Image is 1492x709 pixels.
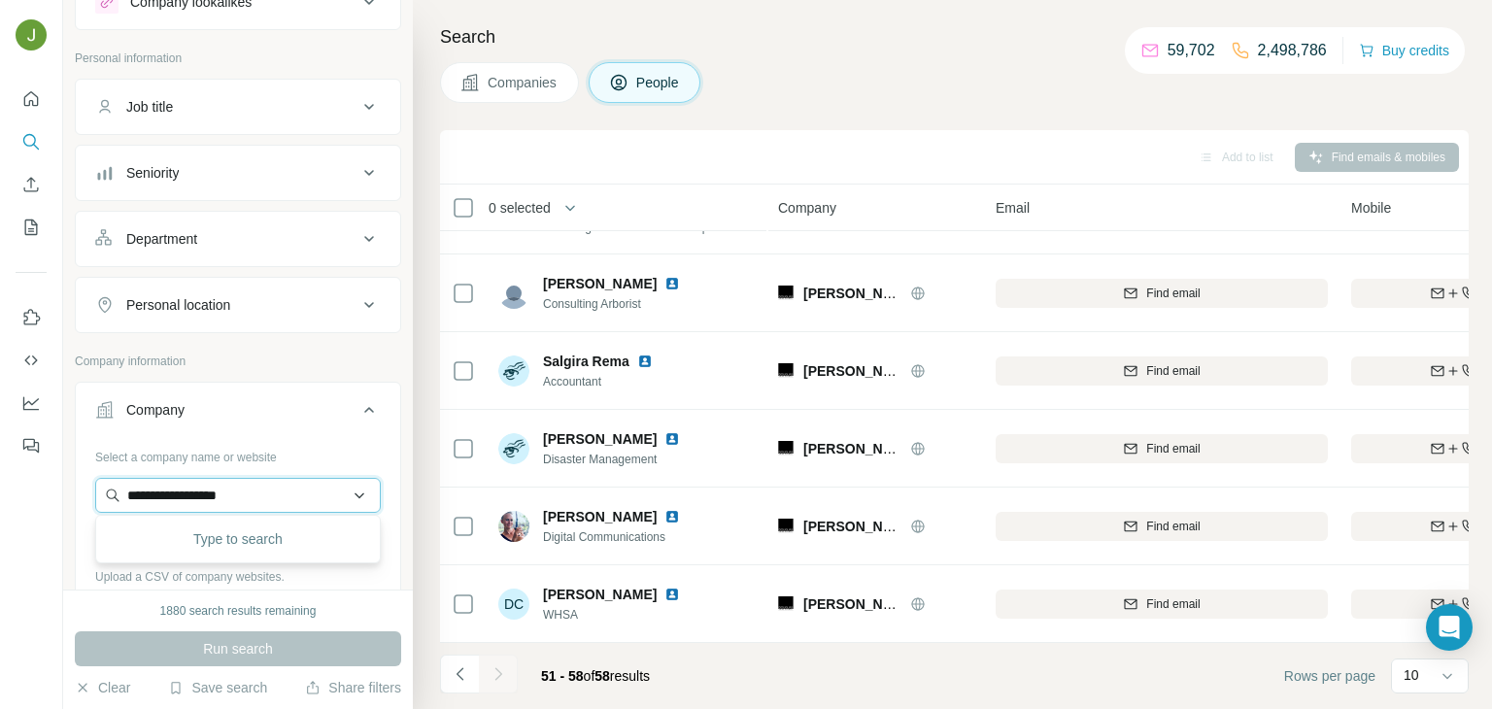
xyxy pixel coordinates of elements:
[100,520,376,558] div: Type to search
[543,429,657,449] span: [PERSON_NAME]
[996,279,1328,308] button: Find email
[16,386,47,421] button: Dashboard
[1351,198,1391,218] span: Mobile
[543,352,629,371] span: Salgira Rema
[498,433,529,464] img: Avatar
[803,363,971,379] span: [PERSON_NAME] Council
[803,286,971,301] span: [PERSON_NAME] Council
[126,163,179,183] div: Seniority
[498,355,529,387] img: Avatar
[543,220,734,234] span: Plumbing and Trade Waste Inspector
[996,434,1328,463] button: Find email
[594,668,610,684] span: 58
[95,586,381,603] p: Your list is private and won't be saved or shared.
[543,585,657,604] span: [PERSON_NAME]
[543,451,703,468] span: Disaster Management
[76,216,400,262] button: Department
[168,678,267,697] button: Save search
[76,282,400,328] button: Personal location
[803,596,971,612] span: [PERSON_NAME] Council
[305,678,401,697] button: Share filters
[543,295,703,313] span: Consulting Arborist
[1146,362,1200,380] span: Find email
[543,373,676,390] span: Accountant
[16,343,47,378] button: Use Surfe API
[996,512,1328,541] button: Find email
[778,519,794,534] img: Logo of Douglas Shire Council
[76,84,400,130] button: Job title
[16,210,47,245] button: My lists
[126,97,173,117] div: Job title
[1146,595,1200,613] span: Find email
[1426,604,1473,651] div: Open Intercom Messenger
[16,124,47,159] button: Search
[541,668,584,684] span: 51 - 58
[778,596,794,612] img: Logo of Douglas Shire Council
[584,668,595,684] span: of
[778,286,794,301] img: Logo of Douglas Shire Council
[541,668,650,684] span: results
[664,587,680,602] img: LinkedIn logo
[126,295,230,315] div: Personal location
[996,590,1328,619] button: Find email
[498,589,529,620] div: DC
[1146,285,1200,302] span: Find email
[664,431,680,447] img: LinkedIn logo
[664,276,680,291] img: LinkedIn logo
[75,678,130,697] button: Clear
[16,167,47,202] button: Enrich CSV
[996,198,1030,218] span: Email
[16,428,47,463] button: Feedback
[803,441,971,456] span: [PERSON_NAME] Council
[778,363,794,379] img: Logo of Douglas Shire Council
[778,441,794,456] img: Logo of Douglas Shire Council
[95,441,381,466] div: Select a company name or website
[996,356,1328,386] button: Find email
[803,519,971,534] span: [PERSON_NAME] Council
[75,353,401,370] p: Company information
[488,73,559,92] span: Companies
[637,354,653,369] img: LinkedIn logo
[489,198,551,218] span: 0 selected
[16,300,47,335] button: Use Surfe on LinkedIn
[543,274,657,293] span: [PERSON_NAME]
[1359,37,1449,64] button: Buy credits
[1284,666,1375,686] span: Rows per page
[95,568,381,586] p: Upload a CSV of company websites.
[543,507,657,526] span: [PERSON_NAME]
[543,606,703,624] span: WHSA
[1146,440,1200,457] span: Find email
[498,511,529,542] img: Avatar
[16,82,47,117] button: Quick start
[16,19,47,51] img: Avatar
[636,73,681,92] span: People
[126,229,197,249] div: Department
[778,198,836,218] span: Company
[1146,518,1200,535] span: Find email
[440,23,1469,51] h4: Search
[160,602,317,620] div: 1880 search results remaining
[1404,665,1419,685] p: 10
[543,528,703,546] span: Digital Communications
[75,50,401,67] p: Personal information
[498,278,529,309] img: Avatar
[664,509,680,524] img: LinkedIn logo
[126,400,185,420] div: Company
[1168,39,1215,62] p: 59,702
[76,150,400,196] button: Seniority
[1258,39,1327,62] p: 2,498,786
[440,655,479,693] button: Navigate to previous page
[76,387,400,441] button: Company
